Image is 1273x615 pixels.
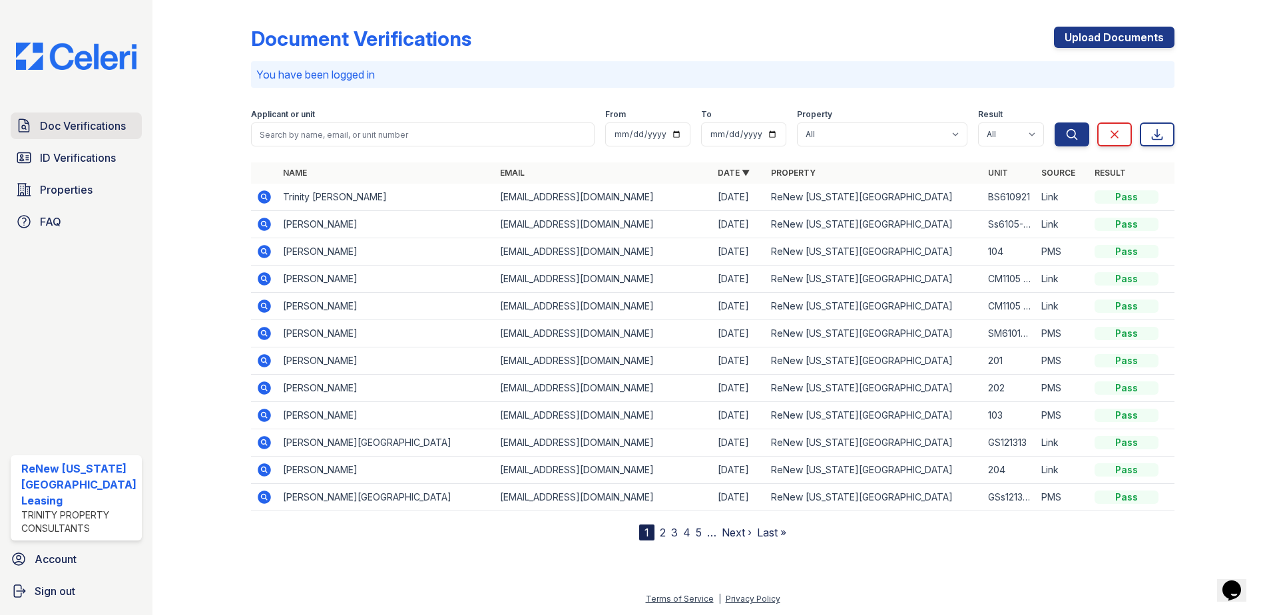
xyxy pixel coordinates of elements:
[983,238,1036,266] td: 104
[978,109,1003,120] label: Result
[766,347,983,375] td: ReNew [US_STATE][GEOGRAPHIC_DATA]
[983,375,1036,402] td: 202
[712,293,766,320] td: [DATE]
[766,429,983,457] td: ReNew [US_STATE][GEOGRAPHIC_DATA]
[278,266,495,293] td: [PERSON_NAME]
[1095,436,1158,449] div: Pass
[21,461,136,509] div: ReNew [US_STATE][GEOGRAPHIC_DATA] Leasing
[766,184,983,211] td: ReNew [US_STATE][GEOGRAPHIC_DATA]
[1036,320,1089,347] td: PMS
[1036,402,1089,429] td: PMS
[712,266,766,293] td: [DATE]
[251,27,471,51] div: Document Verifications
[278,293,495,320] td: [PERSON_NAME]
[726,594,780,604] a: Privacy Policy
[1217,562,1260,602] iframe: chat widget
[5,43,147,70] img: CE_Logo_Blue-a8612792a0a2168367f1c8372b55b34899dd931a85d93a1a3d3e32e68fde9ad4.png
[251,122,595,146] input: Search by name, email, or unit number
[495,211,712,238] td: [EMAIL_ADDRESS][DOMAIN_NAME]
[646,594,714,604] a: Terms of Service
[766,375,983,402] td: ReNew [US_STATE][GEOGRAPHIC_DATA]
[40,118,126,134] span: Doc Verifications
[5,578,147,604] a: Sign out
[712,457,766,484] td: [DATE]
[696,526,702,539] a: 5
[605,109,626,120] label: From
[278,402,495,429] td: [PERSON_NAME]
[718,594,721,604] div: |
[983,184,1036,211] td: BS610921
[983,429,1036,457] td: GS121313
[495,375,712,402] td: [EMAIL_ADDRESS][DOMAIN_NAME]
[1095,409,1158,422] div: Pass
[1095,218,1158,231] div: Pass
[983,484,1036,511] td: GSs121313
[21,509,136,535] div: Trinity Property Consultants
[1036,429,1089,457] td: Link
[1095,327,1158,340] div: Pass
[766,293,983,320] td: ReNew [US_STATE][GEOGRAPHIC_DATA]
[797,109,832,120] label: Property
[671,526,678,539] a: 3
[278,211,495,238] td: [PERSON_NAME]
[701,109,712,120] label: To
[251,109,315,120] label: Applicant or unit
[1095,272,1158,286] div: Pass
[766,457,983,484] td: ReNew [US_STATE][GEOGRAPHIC_DATA]
[983,266,1036,293] td: CM1105 apt202
[983,293,1036,320] td: CM1105 apt202
[5,546,147,572] a: Account
[495,429,712,457] td: [EMAIL_ADDRESS][DOMAIN_NAME]
[1036,184,1089,211] td: Link
[766,320,983,347] td: ReNew [US_STATE][GEOGRAPHIC_DATA]
[495,293,712,320] td: [EMAIL_ADDRESS][DOMAIN_NAME]
[766,211,983,238] td: ReNew [US_STATE][GEOGRAPHIC_DATA]
[771,168,816,178] a: Property
[983,320,1036,347] td: SM610122
[1036,484,1089,511] td: PMS
[712,429,766,457] td: [DATE]
[712,320,766,347] td: [DATE]
[707,524,716,540] span: …
[712,402,766,429] td: [DATE]
[1095,491,1158,504] div: Pass
[278,429,495,457] td: [PERSON_NAME][GEOGRAPHIC_DATA]
[1095,190,1158,204] div: Pass
[1095,300,1158,313] div: Pass
[639,524,654,540] div: 1
[495,402,712,429] td: [EMAIL_ADDRESS][DOMAIN_NAME]
[495,457,712,484] td: [EMAIL_ADDRESS][DOMAIN_NAME]
[712,375,766,402] td: [DATE]
[278,320,495,347] td: [PERSON_NAME]
[718,168,750,178] a: Date ▼
[1095,245,1158,258] div: Pass
[712,184,766,211] td: [DATE]
[35,551,77,567] span: Account
[712,238,766,266] td: [DATE]
[278,238,495,266] td: [PERSON_NAME]
[283,168,307,178] a: Name
[11,176,142,203] a: Properties
[11,208,142,235] a: FAQ
[500,168,525,178] a: Email
[766,484,983,511] td: ReNew [US_STATE][GEOGRAPHIC_DATA]
[712,347,766,375] td: [DATE]
[660,526,666,539] a: 2
[278,184,495,211] td: Trinity [PERSON_NAME]
[983,402,1036,429] td: 103
[40,182,93,198] span: Properties
[1036,457,1089,484] td: Link
[757,526,786,539] a: Last »
[983,211,1036,238] td: Ss6105-102
[278,347,495,375] td: [PERSON_NAME]
[1095,354,1158,367] div: Pass
[278,484,495,511] td: [PERSON_NAME][GEOGRAPHIC_DATA]
[40,150,116,166] span: ID Verifications
[1036,238,1089,266] td: PMS
[983,457,1036,484] td: 204
[1095,168,1126,178] a: Result
[766,266,983,293] td: ReNew [US_STATE][GEOGRAPHIC_DATA]
[766,238,983,266] td: ReNew [US_STATE][GEOGRAPHIC_DATA]
[11,112,142,139] a: Doc Verifications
